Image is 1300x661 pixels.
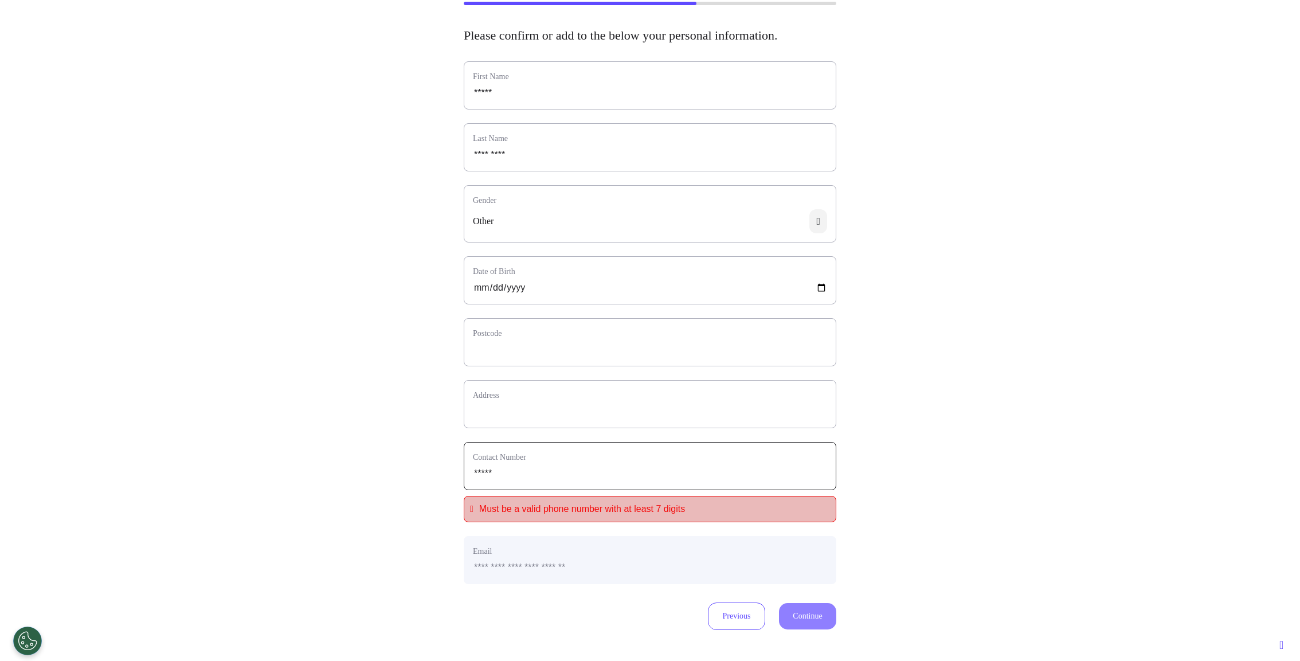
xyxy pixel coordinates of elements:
button: Open Preferences [13,627,42,655]
button: Previous [708,603,765,630]
label: Contact Number [473,451,827,463]
label: Postcode [473,327,827,339]
label: Gender [464,186,836,206]
div: Must be a valid phone number with at least 7 digits [479,502,685,516]
label: Date of Birth [473,265,827,277]
label: Address [473,389,827,401]
label: Email [473,545,827,557]
label: First Name [473,71,827,83]
label: Last Name [473,132,827,144]
button: Continue [779,603,836,629]
h2: Please confirm or add to the below your personal information. [464,28,836,43]
span: Other [473,214,494,228]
